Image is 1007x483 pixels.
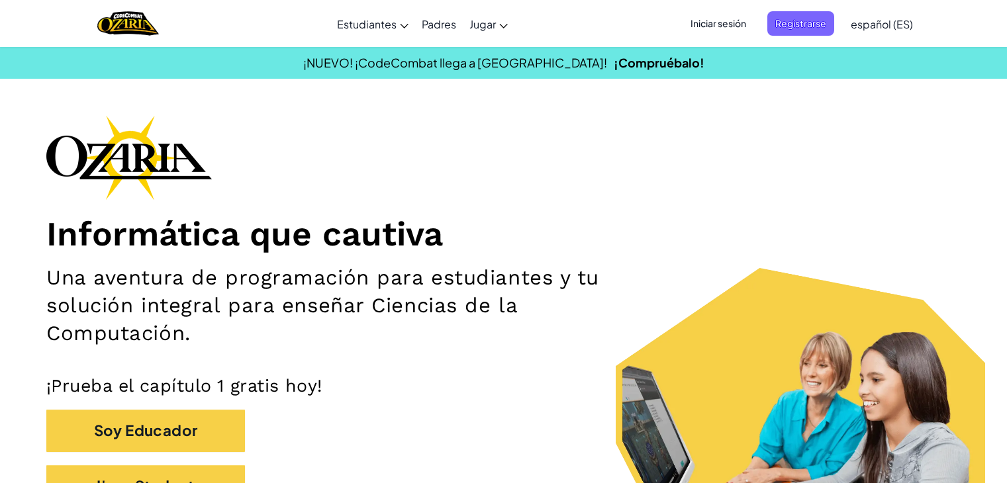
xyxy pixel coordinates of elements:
[614,55,704,70] a: ¡Compruébalo!
[303,55,607,70] span: ¡NUEVO! ¡CodeCombat llega a [GEOGRAPHIC_DATA]!
[463,6,514,42] a: Jugar
[469,17,496,31] span: Jugar
[844,6,920,42] a: español (ES)
[46,374,961,396] p: ¡Prueba el capítulo 1 gratis hoy!
[46,264,659,348] h2: Una aventura de programación para estudiantes y tu solución integral para enseñar Ciencias de la ...
[97,10,159,37] img: Home
[851,17,913,31] span: español (ES)
[97,10,159,37] a: Ozaria by CodeCombat logo
[46,213,961,254] h1: Informática que cautiva
[767,11,834,36] button: Registrarse
[415,6,463,42] a: Padres
[337,17,397,31] span: Estudiantes
[46,115,212,200] img: Ozaria branding logo
[330,6,415,42] a: Estudiantes
[683,11,754,36] button: Iniciar sesión
[46,410,245,451] button: Soy Educador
